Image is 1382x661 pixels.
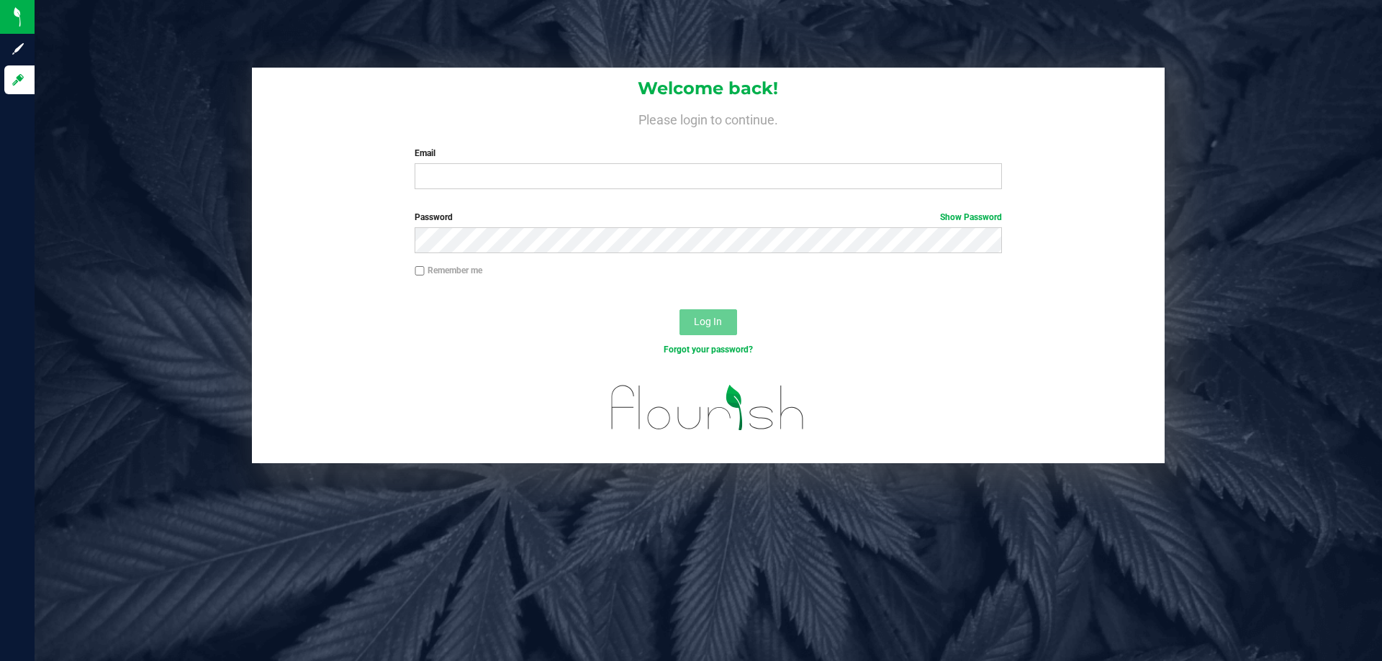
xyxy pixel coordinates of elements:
[415,266,425,276] input: Remember me
[694,316,722,327] span: Log In
[415,212,453,222] span: Password
[594,371,822,445] img: flourish_logo.svg
[940,212,1002,222] a: Show Password
[252,109,1165,127] h4: Please login to continue.
[415,264,482,277] label: Remember me
[11,42,25,56] inline-svg: Sign up
[11,73,25,87] inline-svg: Log in
[252,79,1165,98] h1: Welcome back!
[415,147,1001,160] label: Email
[679,309,737,335] button: Log In
[664,345,753,355] a: Forgot your password?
